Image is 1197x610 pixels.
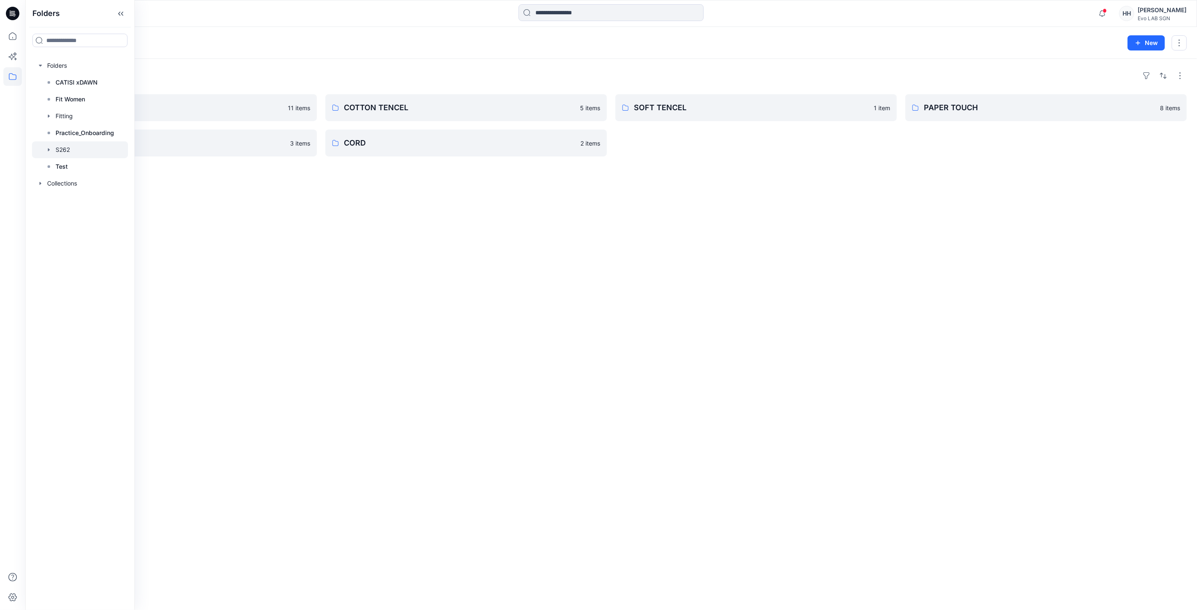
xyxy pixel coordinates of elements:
p: 1 item [874,103,890,112]
p: 3 items [290,139,310,148]
div: HH [1119,6,1134,21]
p: SOFT ORGANIC [54,137,285,149]
p: COTTON TENCEL [344,102,575,114]
p: MINIMAL STRETCH [54,102,283,114]
p: 11 items [288,103,310,112]
a: COTTON TENCEL5 items [325,94,607,121]
p: 8 items [1160,103,1180,112]
p: PAPER TOUCH [924,102,1155,114]
div: [PERSON_NAME] [1138,5,1186,15]
p: Fit Women [56,94,85,104]
p: Practice_Onboarding [56,128,114,138]
a: SOFT TENCEL1 item [615,94,897,121]
p: CORD [344,137,575,149]
a: MINIMAL STRETCH11 items [35,94,317,121]
a: SOFT ORGANIC3 items [35,130,317,156]
p: 2 items [580,139,600,148]
p: Test [56,162,68,172]
p: SOFT TENCEL [634,102,869,114]
p: 5 items [580,103,600,112]
div: Evo LAB SGN [1138,15,1186,21]
p: CATISI xDAWN [56,77,98,88]
a: CORD2 items [325,130,607,156]
a: PAPER TOUCH8 items [905,94,1187,121]
button: New [1128,35,1165,50]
